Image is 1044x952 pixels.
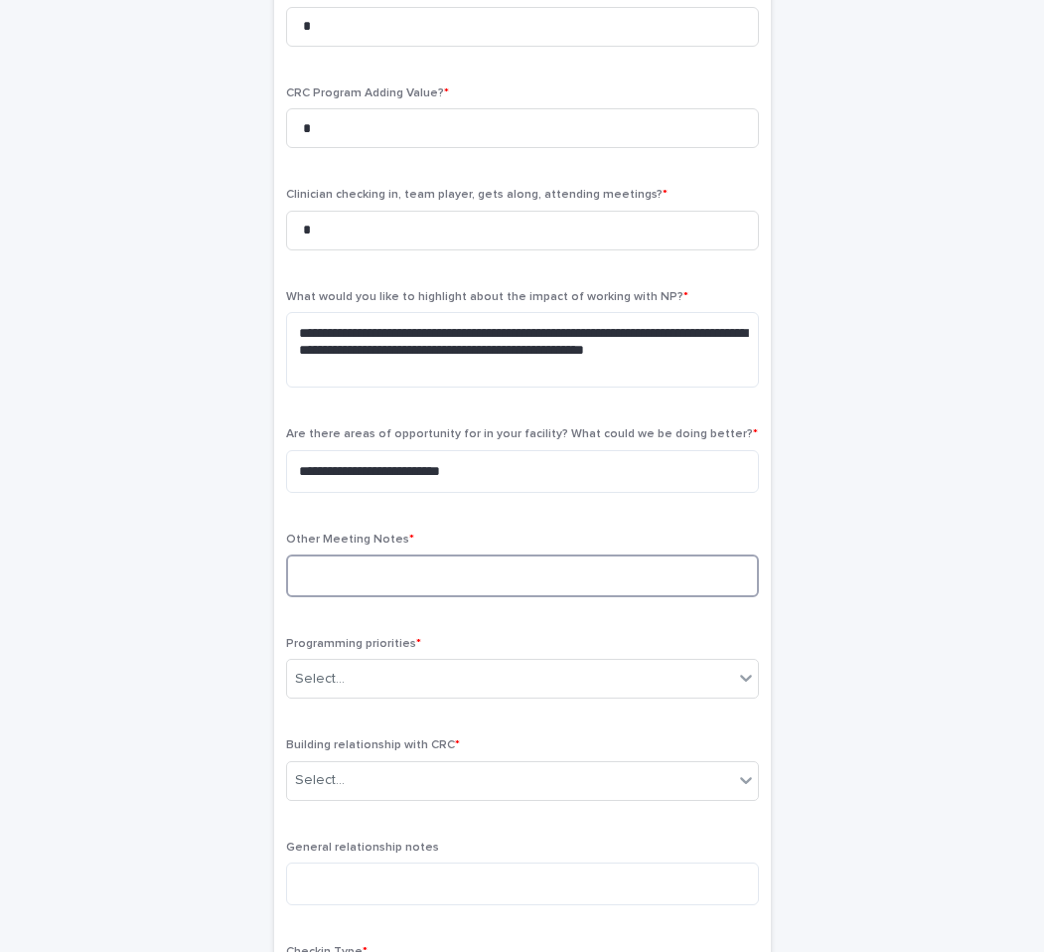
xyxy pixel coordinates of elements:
span: What would you like to highlight about the impact of working with NP? [286,291,688,303]
span: CRC Program Adding Value? [286,87,449,99]
span: General relationship notes [286,842,439,854]
span: Are there areas of opportunity for in your facility? What could we be doing better? [286,428,758,440]
span: Programming priorities [286,638,421,650]
div: Select... [295,669,345,690]
span: Other Meeting Notes [286,534,414,546]
span: Clinician checking in, team player, gets along, attending meetings? [286,189,668,201]
div: Select... [295,770,345,791]
span: Building relationship with CRC [286,739,460,751]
